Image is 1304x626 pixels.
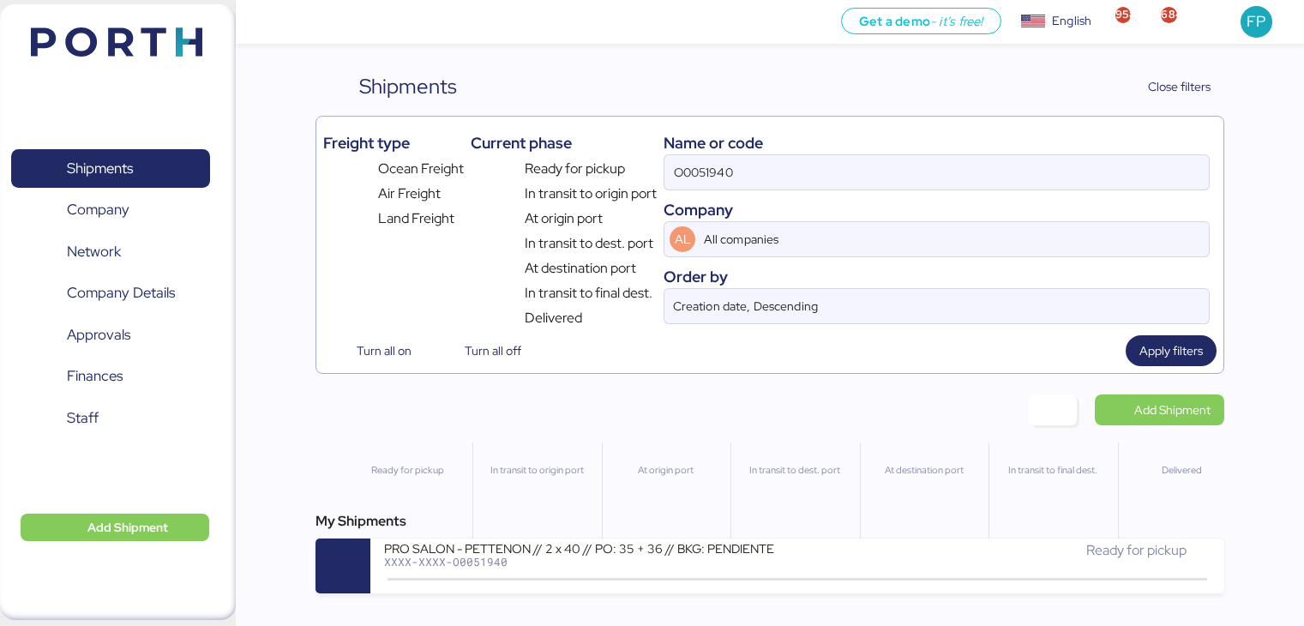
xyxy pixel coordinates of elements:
div: My Shipments [315,511,1223,532]
span: Add Shipment [1134,400,1211,420]
span: Ready for pickup [1086,541,1187,559]
span: In transit to final dest. [525,283,652,304]
div: Shipments [359,71,457,102]
span: Company [67,197,129,222]
span: FP [1247,10,1265,33]
span: In transit to dest. port [525,233,653,254]
span: Finances [67,364,123,388]
span: Staff [67,406,99,430]
div: Ready for pickup [350,463,464,478]
span: At destination port [525,258,636,279]
div: English [1052,12,1091,30]
div: In transit to dest. port [738,463,851,478]
div: In transit to origin port [480,463,593,478]
button: Apply filters [1126,335,1217,366]
div: XXXX-XXXX-O0051940 [384,556,796,568]
span: Close filters [1148,76,1211,97]
div: Company [664,198,1209,221]
span: Delivered [525,308,582,328]
button: Close filters [1113,71,1224,102]
a: Company [11,190,210,230]
span: Ocean Freight [378,159,464,179]
div: Freight type [323,131,463,154]
span: In transit to origin port [525,184,657,204]
a: Add Shipment [1095,394,1224,425]
span: Land Freight [378,208,454,229]
span: Approvals [67,322,130,347]
button: Turn all on [323,335,424,366]
div: Current phase [471,131,657,154]
div: At origin port [610,463,723,478]
div: Order by [664,265,1209,288]
span: At origin port [525,208,603,229]
span: Turn all off [465,340,521,361]
div: PRO SALON - PETTENON // 2 x 40 // PO: 35 + 36 // BKG: PENDIENTE [384,540,796,555]
span: Air Freight [378,184,441,204]
span: Company Details [67,280,175,305]
button: Menu [246,8,275,37]
span: Apply filters [1139,340,1203,361]
span: Shipments [67,156,133,181]
a: Approvals [11,316,210,355]
a: Company Details [11,274,210,313]
a: Staff [11,399,210,438]
div: Name or code [664,131,1209,154]
span: Turn all on [357,340,412,361]
button: Turn all off [432,335,535,366]
span: AL [675,230,691,249]
div: Delivered [1126,463,1239,478]
span: Network [67,239,121,264]
div: In transit to final dest. [996,463,1109,478]
a: Network [11,232,210,272]
a: Finances [11,357,210,396]
input: AL [700,222,1160,256]
button: Add Shipment [21,514,209,541]
span: Add Shipment [87,517,168,538]
span: Ready for pickup [525,159,625,179]
a: Shipments [11,149,210,189]
div: At destination port [868,463,981,478]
